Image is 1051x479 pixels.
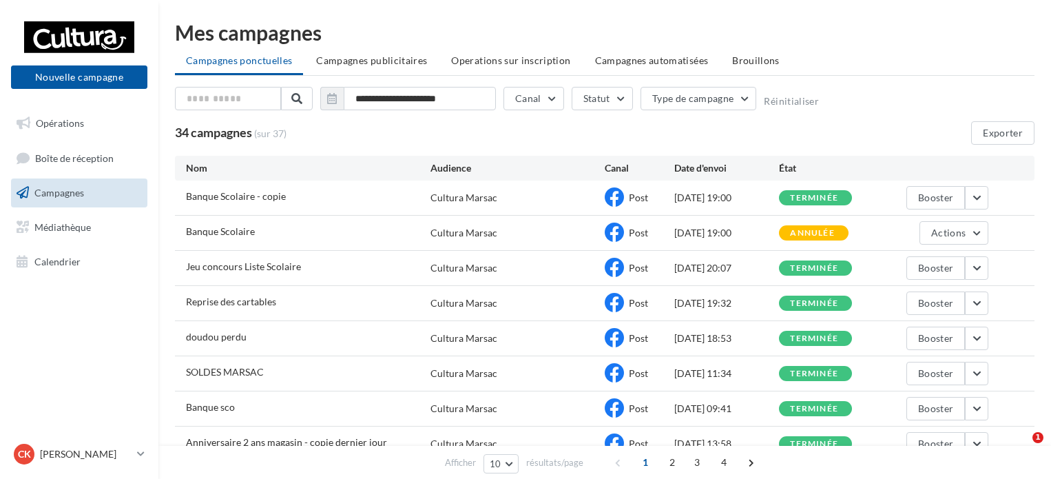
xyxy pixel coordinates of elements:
[634,451,656,473] span: 1
[790,405,838,414] div: terminée
[629,262,648,274] span: Post
[430,367,497,380] div: Cultura Marsac
[11,441,147,467] a: CK [PERSON_NAME]
[8,143,150,173] a: Boîte de réception
[971,121,1034,145] button: Exporter
[34,221,91,233] span: Médiathèque
[674,191,779,205] div: [DATE] 19:00
[186,366,264,378] span: SOLDES MARSAC
[732,54,780,66] span: Brouillons
[34,187,84,198] span: Campagnes
[629,402,648,414] span: Post
[790,194,838,203] div: terminée
[790,369,838,378] div: terminée
[686,451,708,473] span: 3
[790,440,838,449] div: terminée
[18,447,31,461] span: CK
[790,229,834,238] div: annulée
[674,402,779,416] div: [DATE] 09:41
[641,87,757,110] button: Type de campagne
[906,292,965,315] button: Booster
[713,451,735,473] span: 4
[430,402,497,416] div: Cultura Marsac
[490,458,501,469] span: 10
[8,247,150,276] a: Calendrier
[919,221,988,245] button: Actions
[906,186,965,210] button: Booster
[906,432,965,456] button: Booster
[430,437,497,451] div: Cultura Marsac
[8,213,150,242] a: Médiathèque
[430,161,605,175] div: Audience
[254,127,287,141] span: (sur 37)
[430,191,497,205] div: Cultura Marsac
[8,179,150,207] a: Campagnes
[629,438,648,449] span: Post
[790,334,838,343] div: terminée
[906,397,965,420] button: Booster
[186,190,286,202] span: Banque Scolaire - copie
[8,109,150,138] a: Opérations
[1004,432,1037,465] iframe: Intercom live chat
[186,331,247,343] span: doudou perdu
[790,299,838,308] div: terminée
[430,226,497,240] div: Cultura Marsac
[526,456,583,469] span: résultats/page
[186,401,235,413] span: Banque sco
[906,327,965,350] button: Booster
[40,447,132,461] p: [PERSON_NAME]
[186,261,301,272] span: Jeu concours Liste Scolaire
[430,261,497,275] div: Cultura Marsac
[35,152,114,163] span: Boîte de réception
[36,117,84,129] span: Opérations
[186,436,387,448] span: Anniversaire 2 ans magasin - copie dernier jour
[906,256,965,280] button: Booster
[790,264,838,273] div: terminée
[674,161,779,175] div: Date d'envoi
[483,454,519,473] button: 10
[674,332,779,345] div: [DATE] 18:53
[430,332,497,345] div: Cultura Marsac
[186,296,276,307] span: Reprise des cartables
[629,192,648,203] span: Post
[186,161,430,175] div: Nom
[661,451,683,473] span: 2
[11,65,147,89] button: Nouvelle campagne
[503,87,564,110] button: Canal
[445,456,476,469] span: Afficher
[674,367,779,380] div: [DATE] 11:34
[779,161,884,175] div: État
[451,54,570,66] span: Operations sur inscription
[1032,432,1043,443] span: 1
[674,437,779,451] div: [DATE] 13:58
[605,161,674,175] div: Canal
[629,332,648,344] span: Post
[175,125,252,140] span: 34 campagnes
[629,297,648,309] span: Post
[674,296,779,310] div: [DATE] 19:32
[595,54,709,66] span: Campagnes automatisées
[572,87,633,110] button: Statut
[430,296,497,310] div: Cultura Marsac
[186,225,255,237] span: Banque Scolaire
[931,227,966,238] span: Actions
[764,96,819,107] button: Réinitialiser
[629,227,648,238] span: Post
[316,54,427,66] span: Campagnes publicitaires
[674,261,779,275] div: [DATE] 20:07
[34,255,81,267] span: Calendrier
[175,22,1034,43] div: Mes campagnes
[629,367,648,379] span: Post
[674,226,779,240] div: [DATE] 19:00
[906,362,965,385] button: Booster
